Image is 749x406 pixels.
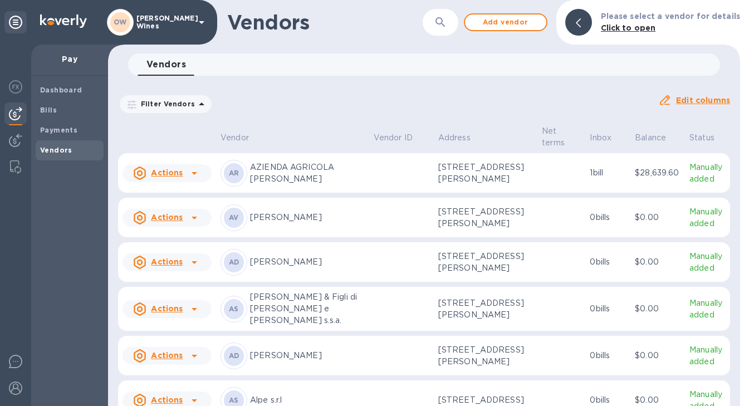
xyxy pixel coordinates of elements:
p: Vendor ID [374,132,413,144]
p: $0.00 [635,212,681,223]
b: AV [229,213,239,222]
p: [STREET_ADDRESS] [438,394,533,406]
img: Logo [40,14,87,28]
p: 1 bill [590,167,626,179]
b: Bills [40,106,57,114]
span: Balance [635,132,681,144]
u: Actions [151,351,183,360]
b: Please select a vendor for details [601,12,740,21]
u: Edit columns [676,96,730,105]
span: Add vendor [474,16,537,29]
p: Balance [635,132,666,144]
b: Payments [40,126,77,134]
p: Inbox [590,132,611,144]
b: Dashboard [40,86,82,94]
b: AD [229,258,239,266]
b: AS [229,305,239,313]
p: Manually added [689,251,726,274]
p: 0 bills [590,212,626,223]
b: AD [229,351,239,360]
span: Vendors [146,57,186,72]
p: 0 bills [590,350,626,361]
b: AS [229,396,239,404]
p: Manually added [689,162,726,185]
u: Actions [151,168,183,177]
p: 0 bills [590,394,626,406]
span: Net terms [542,125,581,149]
p: [PERSON_NAME] [250,350,365,361]
p: $0.00 [635,350,681,361]
b: Click to open [601,23,656,32]
h1: Vendors [227,11,423,34]
p: Alpe s.r.l [250,394,365,406]
button: Add vendor [464,13,547,31]
p: [STREET_ADDRESS][PERSON_NAME] [438,344,533,368]
p: [STREET_ADDRESS][PERSON_NAME] [438,251,533,274]
p: [PERSON_NAME] [250,256,365,268]
u: Actions [151,395,183,404]
u: Actions [151,213,183,222]
p: $0.00 [635,256,681,268]
div: Unpin categories [4,11,27,33]
p: [PERSON_NAME] & Figli di [PERSON_NAME] e [PERSON_NAME] s.s.a. [250,291,365,326]
img: Foreign exchange [9,80,22,94]
p: Pay [40,53,99,65]
span: Address [438,132,485,144]
p: [PERSON_NAME] Wines [136,14,192,30]
p: Manually added [689,344,726,368]
p: Address [438,132,471,144]
u: Actions [151,257,183,266]
b: Vendors [40,146,72,154]
p: Status [689,132,714,144]
p: $0.00 [635,394,681,406]
span: Vendor [221,132,263,144]
p: $0.00 [635,303,681,315]
p: [STREET_ADDRESS][PERSON_NAME] [438,162,533,185]
p: Vendor [221,132,249,144]
p: Manually added [689,206,726,229]
p: $28,639.60 [635,167,681,179]
b: AR [229,169,239,177]
p: 0 bills [590,256,626,268]
p: 0 bills [590,303,626,315]
p: [STREET_ADDRESS][PERSON_NAME] [438,206,533,229]
u: Actions [151,304,183,313]
span: Inbox [590,132,626,144]
b: OW [114,18,127,26]
p: Net terms [542,125,566,149]
p: AZIENDA AGRICOLA [PERSON_NAME] [250,162,365,185]
p: [PERSON_NAME] [250,212,365,223]
p: Manually added [689,297,726,321]
p: [STREET_ADDRESS][PERSON_NAME] [438,297,533,321]
p: Filter Vendors [136,99,195,109]
span: Vendor ID [374,132,427,144]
